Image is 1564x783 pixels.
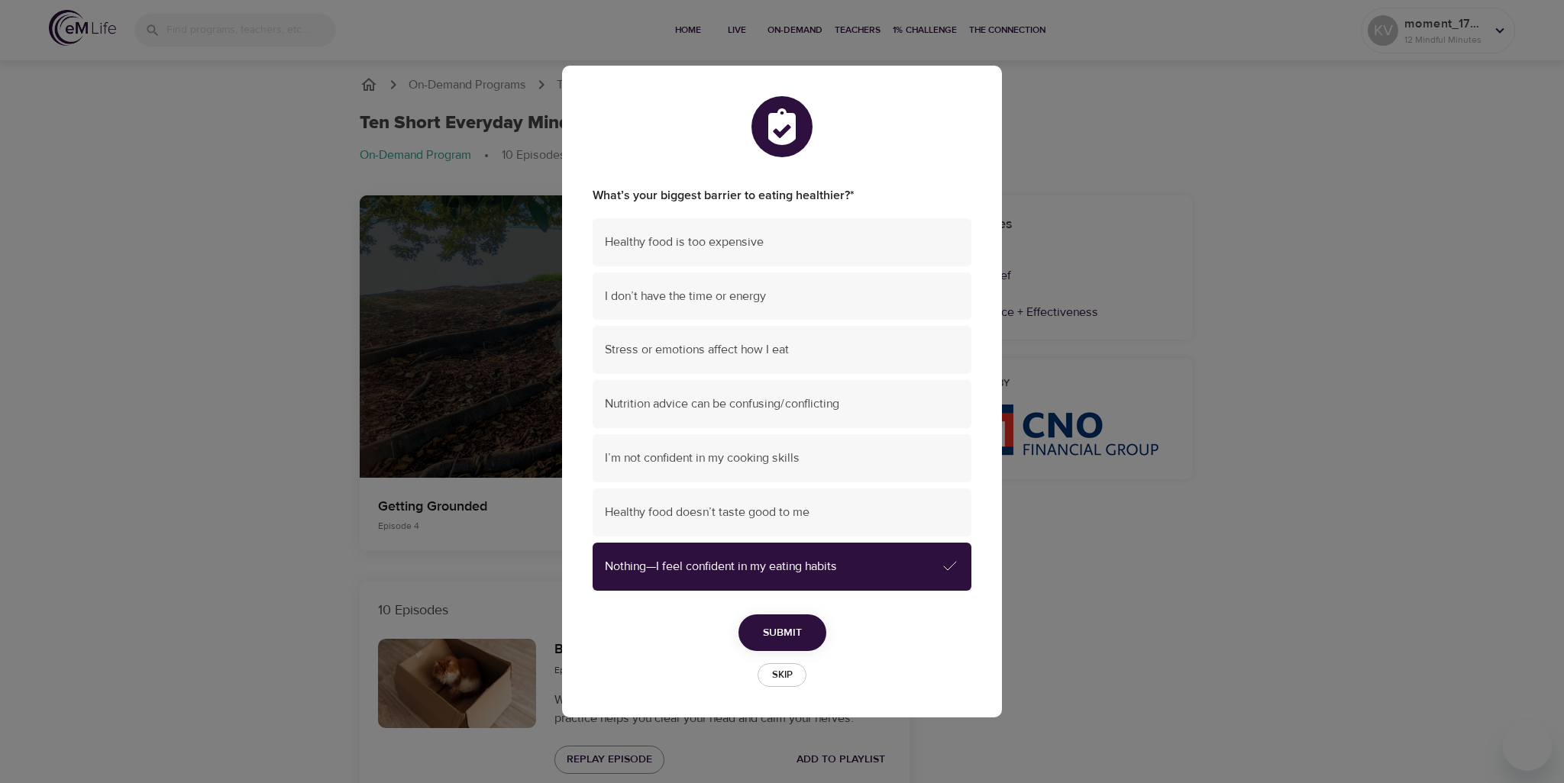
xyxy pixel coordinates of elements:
span: Submit [763,623,802,643]
span: Skip [765,666,799,684]
span: Stress or emotions affect how I eat [605,341,959,359]
button: Submit [738,614,826,652]
label: What’s your biggest barrier to eating healthier? [593,187,971,205]
button: Skip [758,663,806,687]
span: Nothing—I feel confident in my eating habits [605,558,941,575]
span: Healthy food doesn’t taste good to me [605,504,959,521]
span: I don’t have the time or energy [605,288,959,305]
span: I’m not confident in my cooking skills [605,449,959,467]
span: Healthy food is too expensive [605,234,959,251]
span: Nutrition advice can be confusing/conflicting [605,395,959,413]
